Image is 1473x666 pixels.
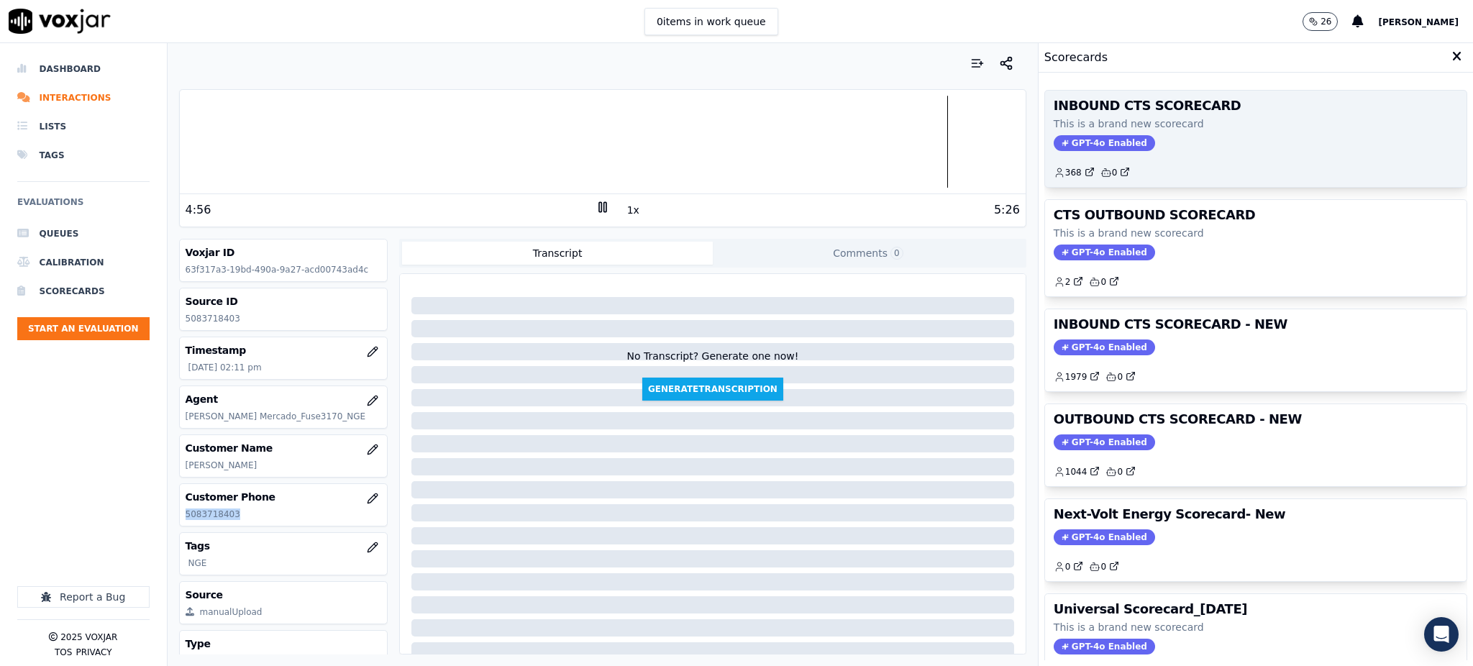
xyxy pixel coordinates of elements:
div: 5:26 [994,201,1020,219]
span: GPT-4o Enabled [1054,639,1155,654]
button: 26 [1303,12,1338,31]
button: 26 [1303,12,1352,31]
button: Transcript [402,242,713,265]
p: This is a brand new scorecard [1054,620,1458,634]
p: NGE [188,557,382,569]
p: [PERSON_NAME] [186,460,382,471]
button: 1x [624,200,642,220]
div: No Transcript? Generate one now! [626,349,798,378]
img: voxjar logo [9,9,111,34]
p: [DATE] 02:11 pm [188,362,382,373]
h3: Universal Scorecard_[DATE] [1054,603,1458,616]
button: Comments [713,242,1023,265]
p: 2025 Voxjar [60,631,117,643]
button: [PERSON_NAME] [1378,13,1473,30]
p: 5083718403 [186,313,382,324]
span: [PERSON_NAME] [1378,17,1459,27]
button: 0 [1054,561,1090,573]
a: Lists [17,112,150,141]
h3: Tags [186,539,382,553]
a: 1979 [1054,371,1100,383]
a: Dashboard [17,55,150,83]
h3: Next-Volt Energy Scorecard- New [1054,508,1458,521]
div: Open Intercom Messenger [1424,617,1459,652]
button: Privacy [76,647,111,658]
span: GPT-4o Enabled [1054,529,1155,545]
a: Interactions [17,83,150,112]
button: GenerateTranscription [642,378,783,401]
div: manualUpload [200,606,263,618]
p: 5083718403 [186,508,382,520]
a: 0 [1089,561,1119,573]
a: 2 [1054,276,1084,288]
a: 0 [1100,167,1131,178]
h3: CTS OUTBOUND SCORECARD [1054,209,1458,222]
p: This is a brand new scorecard [1054,226,1458,240]
h3: Voxjar ID [186,245,382,260]
button: Start an Evaluation [17,317,150,340]
p: [PERSON_NAME] Mercado_Fuse3170_NGE [186,411,382,422]
button: Report a Bug [17,586,150,608]
a: 0 [1105,466,1136,478]
h3: Source [186,588,382,602]
h3: Source ID [186,294,382,309]
h3: INBOUND CTS SCORECARD [1054,99,1458,112]
div: 4:56 [186,201,211,219]
p: This is a brand new scorecard [1054,117,1458,131]
button: 1044 [1054,466,1106,478]
a: Queues [17,219,150,248]
h3: OUTBOUND CTS SCORECARD - NEW [1054,413,1458,426]
a: 368 [1054,167,1095,178]
span: GPT-4o Enabled [1054,339,1155,355]
span: 0 [890,247,903,260]
button: 1979 [1054,371,1106,383]
span: GPT-4o Enabled [1054,434,1155,450]
span: GPT-4o Enabled [1054,245,1155,260]
div: Scorecards [1039,43,1473,73]
a: Calibration [17,248,150,277]
h6: Evaluations [17,193,150,219]
button: 2 [1054,276,1090,288]
a: 0 [1054,561,1084,573]
h3: Timestamp [186,343,382,357]
a: 0 [1105,371,1136,383]
a: Tags [17,141,150,170]
a: 0 [1089,276,1119,288]
h3: Customer Phone [186,490,382,504]
h3: Customer Name [186,441,382,455]
h3: Type [186,637,382,651]
button: 0items in work queue [644,8,778,35]
p: 63f317a3-19bd-490a-9a27-acd00743ad4c [186,264,382,275]
button: TOS [55,647,72,658]
span: GPT-4o Enabled [1054,135,1155,151]
button: 368 [1054,167,1100,178]
a: 1044 [1054,466,1100,478]
h3: Agent [186,392,382,406]
p: 26 [1321,16,1331,27]
a: Scorecards [17,277,150,306]
h3: INBOUND CTS SCORECARD - NEW [1054,318,1458,331]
